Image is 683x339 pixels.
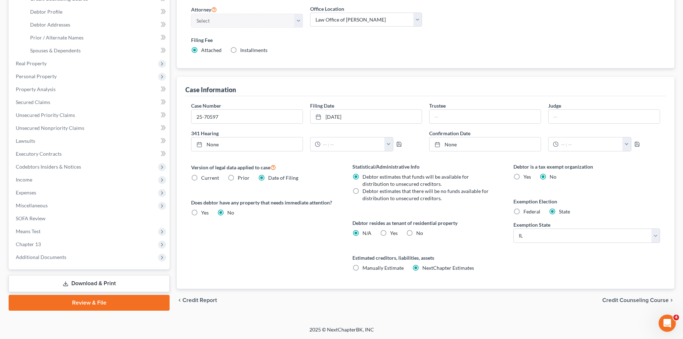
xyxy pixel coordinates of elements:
[177,297,217,303] button: chevron_left Credit Report
[191,163,338,171] label: Version of legal data applied to case
[310,102,334,109] label: Filing Date
[191,199,338,206] label: Does debtor have any property that needs immediate attention?
[559,208,570,215] span: State
[16,86,56,92] span: Property Analysis
[268,175,298,181] span: Date of Filing
[30,47,81,53] span: Spouses & Dependents
[310,110,422,123] a: [DATE]
[16,176,32,183] span: Income
[321,137,385,151] input: -- : --
[430,137,541,151] a: None
[602,297,674,303] button: Credit Counseling Course chevron_right
[16,228,41,234] span: Means Test
[422,265,474,271] span: NextChapter Estimates
[10,83,170,96] a: Property Analysis
[430,110,541,123] input: --
[191,102,221,109] label: Case Number
[177,297,182,303] i: chevron_left
[390,230,398,236] span: Yes
[201,209,209,216] span: Yes
[602,297,669,303] span: Credit Counseling Course
[362,174,469,187] span: Debtor estimates that funds will be available for distribution to unsecured creditors.
[137,326,546,339] div: 2025 © NextChapterBK, INC
[227,209,234,216] span: No
[201,175,219,181] span: Current
[201,47,222,53] span: Attached
[16,125,84,131] span: Unsecured Nonpriority Claims
[16,112,75,118] span: Unsecured Priority Claims
[16,164,81,170] span: Codebtors Insiders & Notices
[16,73,57,79] span: Personal Property
[310,5,344,13] label: Office Location
[362,230,371,236] span: N/A
[513,163,660,170] label: Debtor is a tax exempt organization
[24,5,170,18] a: Debtor Profile
[559,137,623,151] input: -- : --
[16,254,66,260] span: Additional Documents
[30,9,62,15] span: Debtor Profile
[30,22,70,28] span: Debtor Addresses
[185,85,236,94] div: Case Information
[238,175,250,181] span: Prior
[548,102,561,109] label: Judge
[352,219,499,227] label: Debtor resides as tenant of residential property
[240,47,267,53] span: Installments
[191,137,303,151] a: None
[9,275,170,292] a: Download & Print
[10,109,170,122] a: Unsecured Priority Claims
[191,36,660,44] label: Filing Fee
[188,130,426,137] label: 341 Hearing
[16,99,50,105] span: Secured Claims
[16,138,35,144] span: Lawsuits
[16,215,46,221] span: SOFA Review
[362,188,489,201] span: Debtor estimates that there will be no funds available for distribution to unsecured creditors.
[24,18,170,31] a: Debtor Addresses
[16,241,41,247] span: Chapter 13
[426,130,664,137] label: Confirmation Date
[30,34,84,41] span: Prior / Alternate Names
[182,297,217,303] span: Credit Report
[352,163,499,170] label: Statistical/Administrative Info
[362,265,404,271] span: Manually Estimate
[10,96,170,109] a: Secured Claims
[191,5,217,14] label: Attorney
[24,44,170,57] a: Spouses & Dependents
[513,221,550,229] label: Exemption State
[416,230,423,236] span: No
[10,147,170,160] a: Executory Contracts
[24,31,170,44] a: Prior / Alternate Names
[16,151,62,157] span: Executory Contracts
[191,110,303,123] input: Enter case number...
[352,254,499,262] label: Estimated creditors, liabilities, assets
[16,189,36,196] span: Expenses
[513,198,660,205] label: Exemption Election
[10,135,170,147] a: Lawsuits
[523,208,540,215] span: Federal
[16,202,48,208] span: Miscellaneous
[659,315,676,332] iframe: Intercom live chat
[10,212,170,225] a: SOFA Review
[16,60,47,66] span: Real Property
[669,297,674,303] i: chevron_right
[549,110,660,123] input: --
[523,174,531,180] span: Yes
[550,174,556,180] span: No
[9,295,170,311] a: Review & File
[10,122,170,135] a: Unsecured Nonpriority Claims
[673,315,679,320] span: 4
[429,102,446,109] label: Trustee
